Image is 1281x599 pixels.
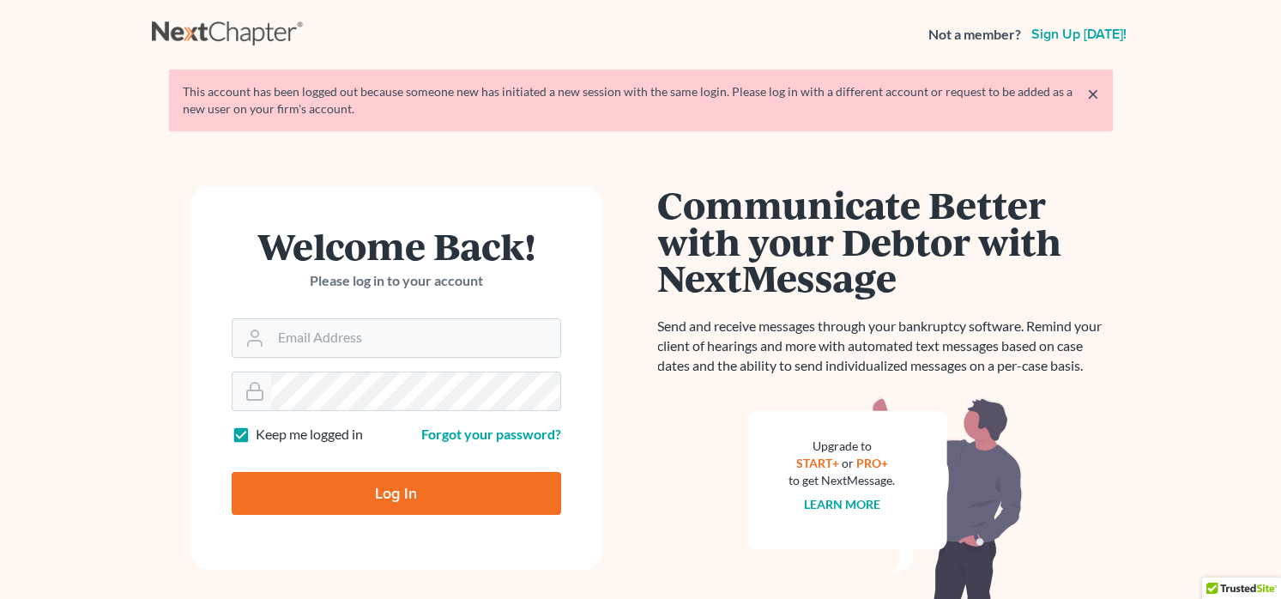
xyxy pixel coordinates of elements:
p: Send and receive messages through your bankruptcy software. Remind your client of hearings and mo... [658,317,1113,376]
label: Keep me logged in [256,425,363,445]
a: Sign up [DATE]! [1028,27,1130,41]
a: Learn more [804,497,880,511]
a: PRO+ [856,456,888,470]
a: START+ [796,456,839,470]
h1: Communicate Better with your Debtor with NextMessage [658,186,1113,296]
input: Email Address [271,319,560,357]
a: Forgot your password? [421,426,561,442]
span: or [842,456,854,470]
p: Please log in to your account [232,271,561,291]
div: This account has been logged out because someone new has initiated a new session with the same lo... [183,83,1099,118]
h1: Welcome Back! [232,227,561,264]
div: to get NextMessage. [789,472,896,489]
input: Log In [232,472,561,515]
a: × [1087,83,1099,104]
div: Upgrade to [789,438,896,455]
strong: Not a member? [928,25,1021,45]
